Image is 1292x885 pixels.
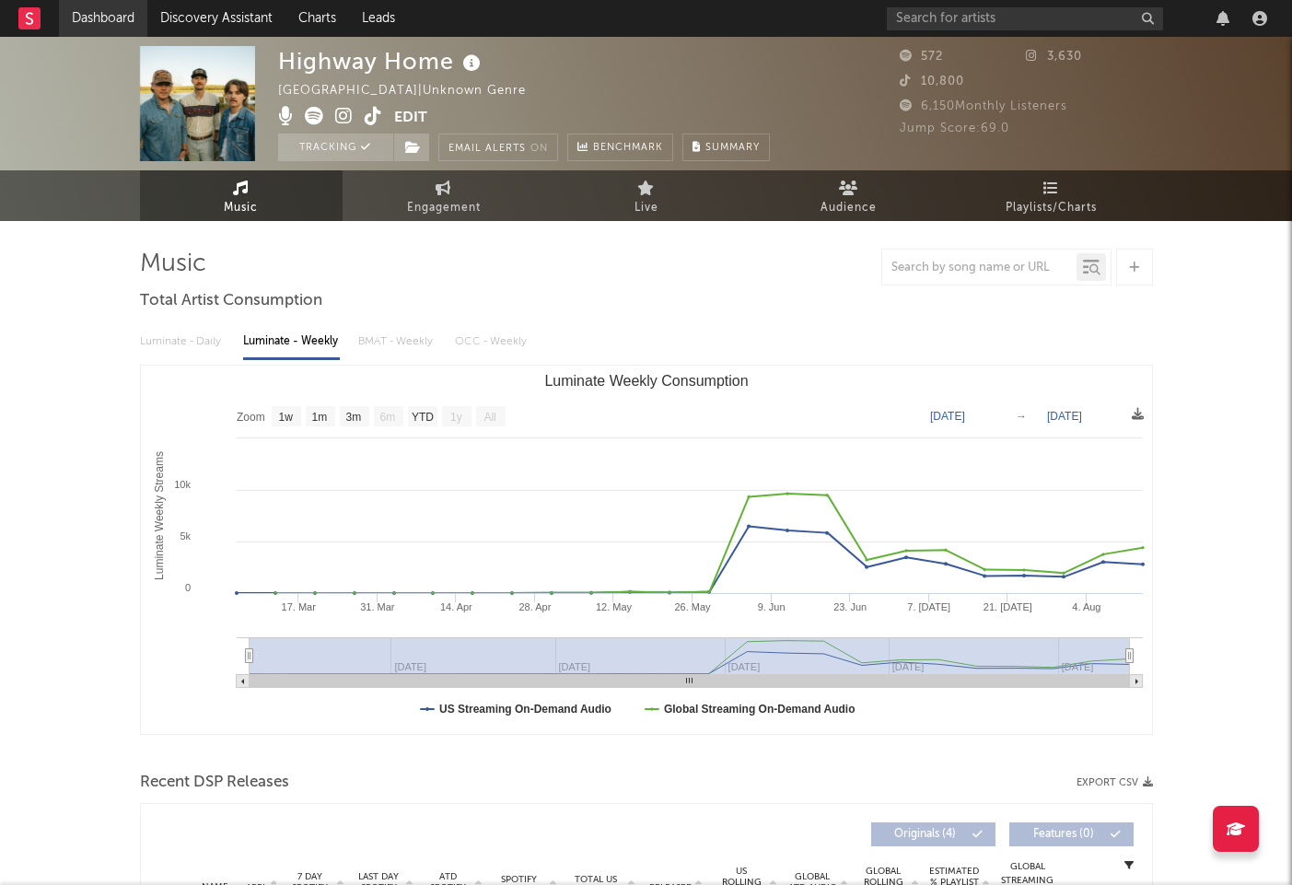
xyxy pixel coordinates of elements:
[439,703,611,716] text: US Streaming On-Demand Audio
[748,170,950,221] a: Audience
[833,601,867,612] text: 23. Jun
[567,134,673,161] a: Benchmark
[184,582,190,593] text: 0
[278,134,393,161] button: Tracking
[544,373,748,389] text: Luminate Weekly Consumption
[674,601,711,612] text: 26. May
[141,366,1152,734] svg: Luminate Weekly Consumption
[174,479,191,490] text: 10k
[545,170,748,221] a: Live
[887,7,1163,30] input: Search for artists
[237,411,265,424] text: Zoom
[411,411,433,424] text: YTD
[593,137,663,159] span: Benchmark
[140,170,343,221] a: Music
[1006,197,1097,219] span: Playlists/Charts
[438,134,558,161] button: Email AlertsOn
[180,530,191,541] text: 5k
[140,772,289,794] span: Recent DSP Releases
[682,134,770,161] button: Summary
[360,601,395,612] text: 31. Mar
[983,601,1031,612] text: 21. [DATE]
[883,829,968,840] span: Originals ( 4 )
[278,80,547,102] div: [GEOGRAPHIC_DATA] | Unknown Genre
[871,822,995,846] button: Originals(4)
[882,261,1077,275] input: Search by song name or URL
[634,197,658,219] span: Live
[907,601,950,612] text: 7. [DATE]
[900,51,943,63] span: 572
[930,410,965,423] text: [DATE]
[152,451,165,580] text: Luminate Weekly Streams
[900,76,964,87] span: 10,800
[1047,410,1082,423] text: [DATE]
[394,107,427,130] button: Edit
[243,326,340,357] div: Luminate - Weekly
[663,703,855,716] text: Global Streaming On-Demand Audio
[281,601,316,612] text: 17. Mar
[1009,822,1134,846] button: Features(0)
[821,197,877,219] span: Audience
[900,100,1067,112] span: 6,150 Monthly Listeners
[278,411,293,424] text: 1w
[379,411,395,424] text: 6m
[1077,777,1153,788] button: Export CSV
[900,122,1009,134] span: Jump Score: 69.0
[407,197,481,219] span: Engagement
[1026,51,1082,63] span: 3,630
[1016,410,1027,423] text: →
[705,143,760,153] span: Summary
[450,411,462,424] text: 1y
[1021,829,1106,840] span: Features ( 0 )
[224,197,258,219] span: Music
[278,46,485,76] div: Highway Home
[345,411,361,424] text: 3m
[140,290,322,312] span: Total Artist Consumption
[343,170,545,221] a: Engagement
[595,601,632,612] text: 12. May
[439,601,471,612] text: 14. Apr
[757,601,785,612] text: 9. Jun
[1072,601,1100,612] text: 4. Aug
[950,170,1153,221] a: Playlists/Charts
[518,601,551,612] text: 28. Apr
[530,144,548,154] em: On
[483,411,495,424] text: All
[311,411,327,424] text: 1m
